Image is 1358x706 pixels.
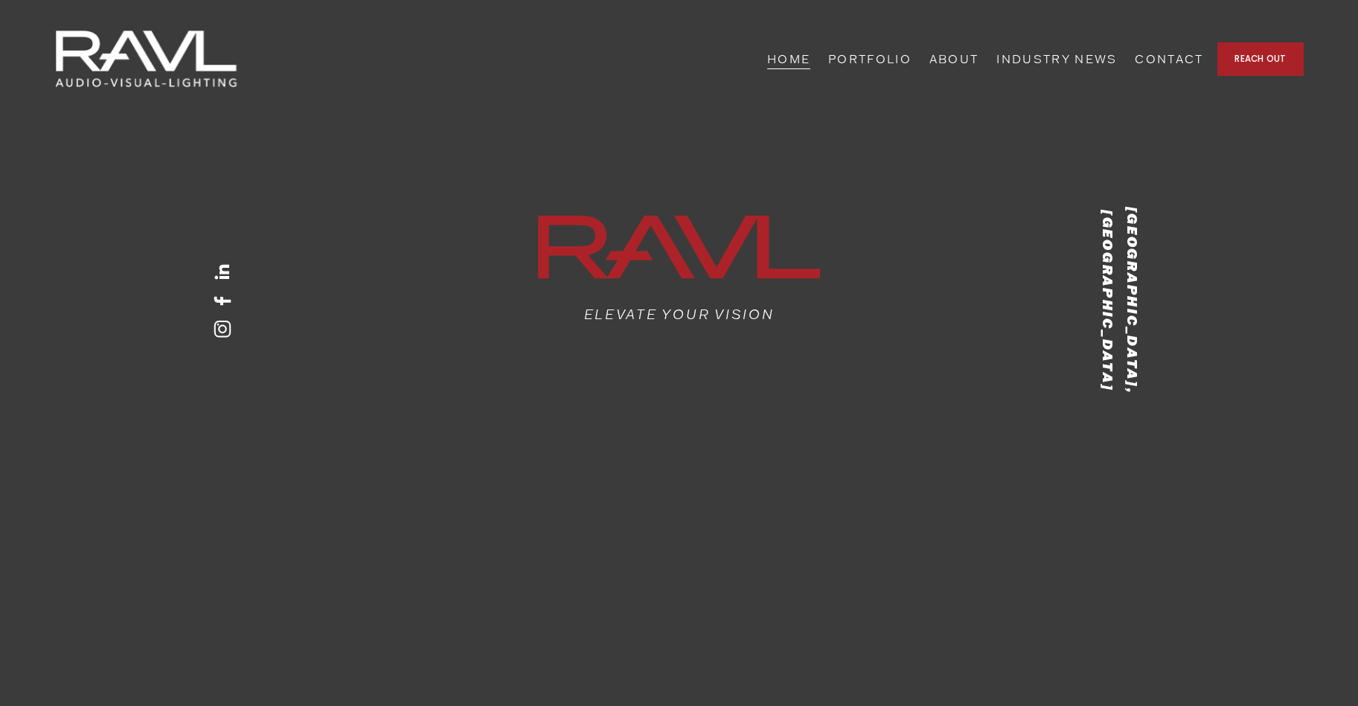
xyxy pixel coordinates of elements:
a: LinkedIn [214,263,231,281]
em: ELEVATE YOUR VISION [584,305,775,323]
a: ABOUT [929,48,979,71]
a: Facebook [214,292,231,309]
a: Instagram [214,320,231,338]
a: HOME [767,48,810,71]
a: PORTFOLIO [828,48,912,71]
a: CONTACT [1135,48,1203,71]
a: REACH OUT [1217,42,1304,76]
a: INDUSTRY NEWS [996,48,1117,71]
em: [GEOGRAPHIC_DATA], [GEOGRAPHIC_DATA] [1099,207,1141,400]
